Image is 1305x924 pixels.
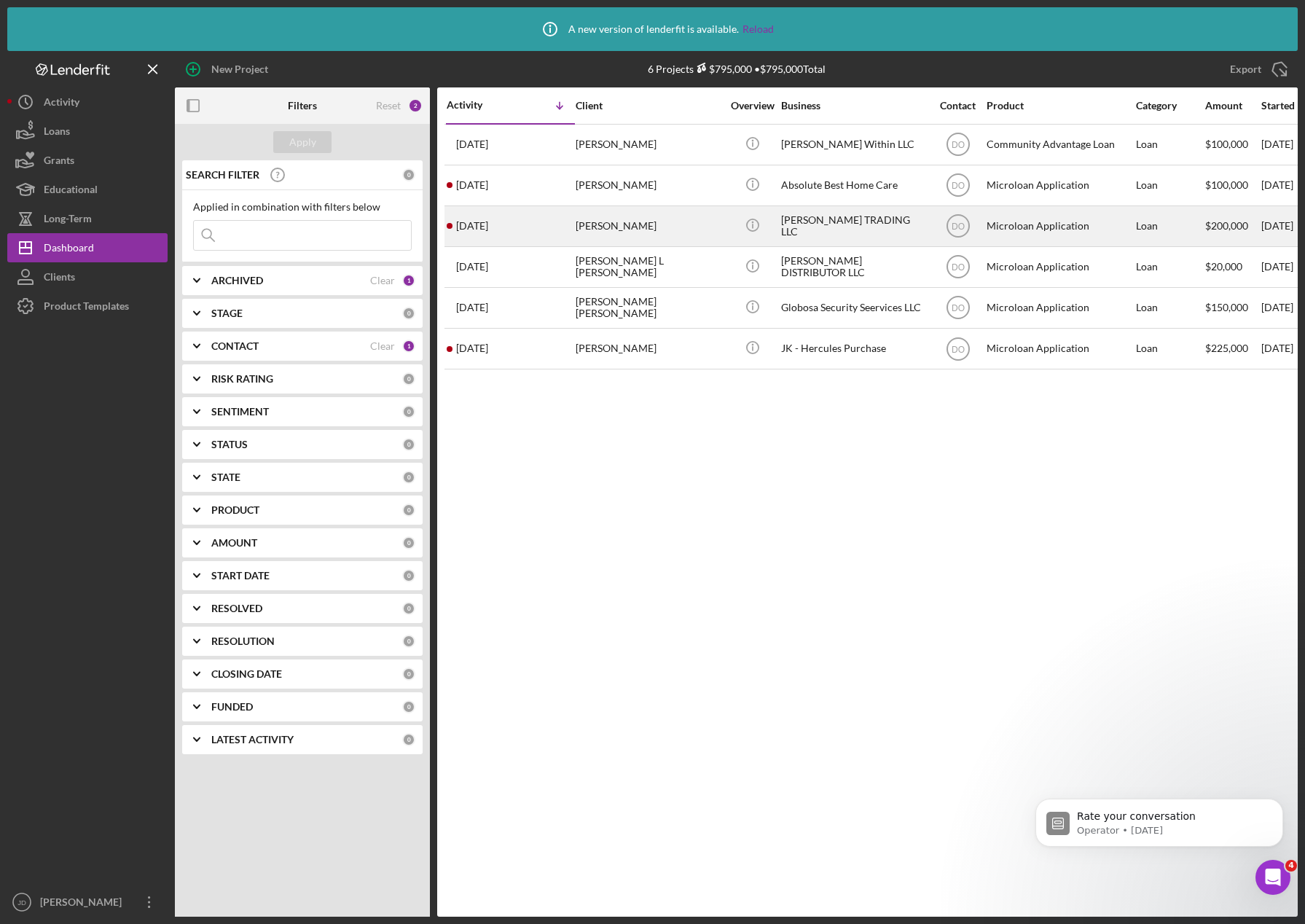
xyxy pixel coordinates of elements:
a: Reload [742,23,774,35]
div: 0 [402,372,415,385]
button: New Project [175,55,283,84]
div: Business [781,100,927,111]
div: Globosa Security Seervices LLC [781,289,927,327]
button: Apply [273,131,332,153]
div: Product [987,100,1132,111]
b: PRODUCT [211,504,259,516]
div: [PERSON_NAME] [36,888,131,920]
div: 0 [402,733,415,746]
b: STATE [211,471,240,483]
div: 6 Projects • $795,000 Total [648,63,826,75]
div: JK - Hercules Purchase [781,329,927,368]
button: Loans [7,117,168,146]
a: Grants [7,146,168,175]
div: 1 [402,340,415,353]
time: 2025-06-19 14:26 [456,342,488,354]
a: Product Templates [7,291,168,321]
text: DO [952,140,965,150]
span: $150,000 [1205,301,1248,313]
span: $200,000 [1205,219,1248,232]
b: CLOSING DATE [211,668,282,680]
time: 2025-06-20 09:24 [456,302,488,313]
div: Reset [376,100,401,111]
div: Loan [1136,207,1204,246]
div: [PERSON_NAME] Within LLC [781,125,927,164]
div: Microloan Application [987,207,1132,246]
div: New Project [211,55,268,84]
div: Dashboard [44,233,94,266]
b: SEARCH FILTER [186,169,259,181]
b: RESOLUTION [211,635,275,647]
span: $100,000 [1205,138,1248,150]
div: Educational [44,175,98,208]
div: Clear [370,340,395,352]
div: Loan [1136,248,1204,286]
b: START DATE [211,570,270,582]
span: $100,000 [1205,179,1248,191]
div: Long-Term [44,204,92,237]
div: Amount [1205,100,1260,111]
time: 2025-07-01 21:06 [456,261,488,273]
button: Educational [7,175,168,204]
div: [PERSON_NAME] [PERSON_NAME] [576,289,721,327]
b: SENTIMENT [211,406,269,418]
a: Activity [7,87,168,117]
button: Clients [7,262,168,291]
time: 2025-07-01 22:25 [456,220,488,232]
div: Microloan Application [987,248,1132,286]
span: $20,000 [1205,260,1242,273]
button: Export [1215,55,1298,84]
div: 2 [408,98,423,113]
b: CONTACT [211,340,259,352]
div: Loan [1136,289,1204,327]
div: Grants [44,146,74,179]
b: STATUS [211,439,248,450]
div: [PERSON_NAME] [576,125,721,164]
div: [PERSON_NAME] L [PERSON_NAME] [576,248,721,286]
div: Applied in combination with filters below [193,201,412,213]
div: Absolute Best Home Care [781,166,927,205]
div: Loan [1136,125,1204,164]
div: 0 [402,405,415,418]
div: Export [1230,55,1261,84]
button: JD[PERSON_NAME] [7,888,168,917]
div: 0 [402,700,415,713]
div: Product Templates [44,291,129,324]
div: 0 [402,307,415,320]
div: Overview [725,100,780,111]
div: [PERSON_NAME] [576,207,721,246]
div: Community Advantage Loan [987,125,1132,164]
button: Dashboard [7,233,168,262]
text: DO [952,303,965,313]
text: JD [17,898,26,907]
div: Loan [1136,166,1204,205]
div: 0 [402,471,415,484]
div: [PERSON_NAME] DISTRIBUTOR LLC [781,248,927,286]
div: Clients [44,262,75,295]
b: STAGE [211,308,243,319]
div: 1 [402,274,415,287]
div: Microloan Application [987,289,1132,327]
div: [PERSON_NAME] [576,329,721,368]
div: Activity [447,99,511,111]
button: Long-Term [7,204,168,233]
div: 0 [402,667,415,681]
div: 0 [402,569,415,582]
div: 0 [402,504,415,517]
div: Loans [44,117,70,149]
div: 0 [402,602,415,615]
div: [PERSON_NAME] [576,166,721,205]
div: 0 [402,168,415,181]
div: Microloan Application [987,329,1132,368]
b: ARCHIVED [211,275,263,286]
div: 0 [402,438,415,451]
b: FUNDED [211,701,253,713]
time: 2025-09-14 19:50 [456,138,488,150]
span: $225,000 [1205,342,1248,354]
text: DO [952,181,965,191]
